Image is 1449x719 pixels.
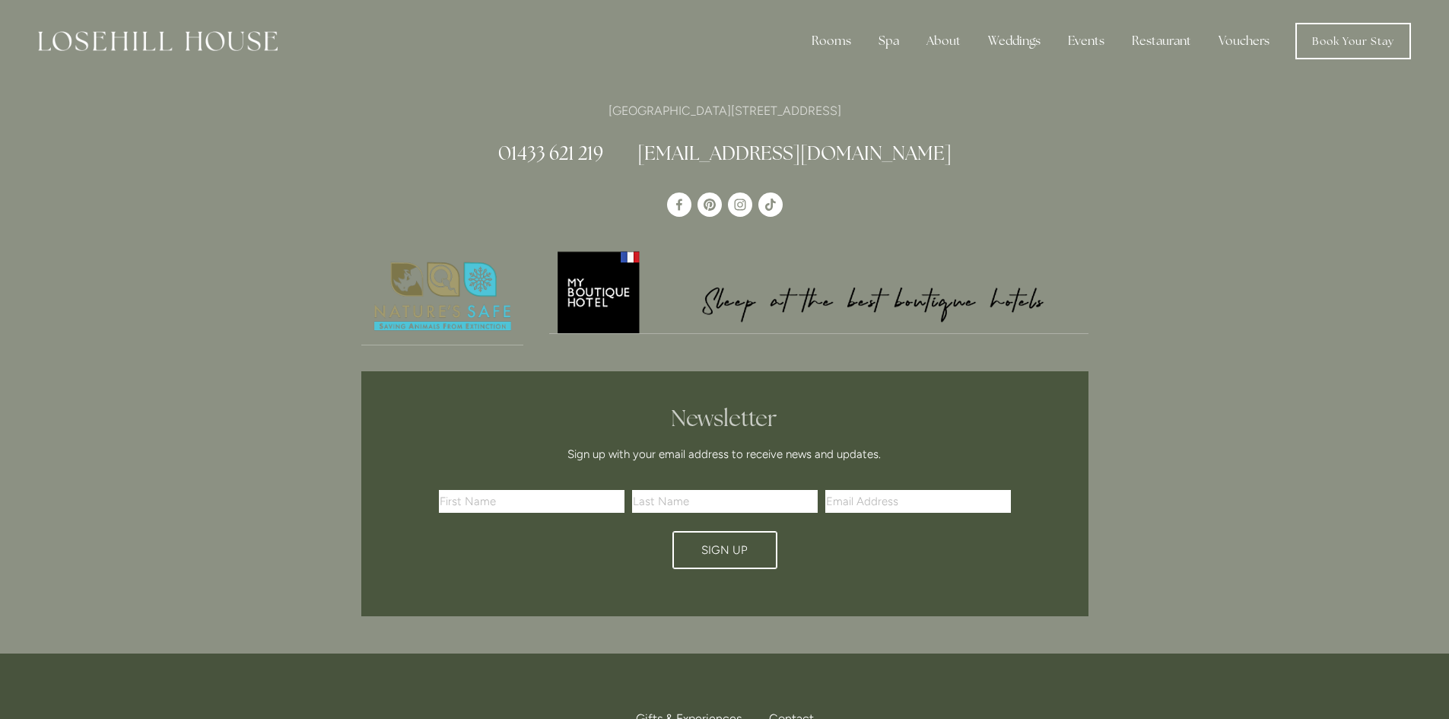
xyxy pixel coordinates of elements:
a: TikTok [758,192,783,217]
img: Losehill House [38,31,278,51]
input: Email Address [825,490,1011,513]
h2: Newsletter [444,405,1006,432]
input: First Name [439,490,624,513]
a: Book Your Stay [1295,23,1411,59]
img: Nature's Safe - Logo [361,249,524,345]
div: Rooms [799,26,863,56]
a: 01433 621 219 [498,141,603,165]
input: Last Name [632,490,818,513]
a: Losehill House Hotel & Spa [667,192,691,217]
a: Instagram [728,192,752,217]
div: About [914,26,973,56]
div: Restaurant [1120,26,1203,56]
a: Vouchers [1206,26,1282,56]
span: Sign Up [701,543,748,557]
div: Events [1056,26,1117,56]
a: My Boutique Hotel - Logo [549,249,1088,334]
a: Nature's Safe - Logo [361,249,524,345]
p: [GEOGRAPHIC_DATA][STREET_ADDRESS] [361,100,1088,121]
div: Weddings [976,26,1053,56]
a: Pinterest [697,192,722,217]
a: [EMAIL_ADDRESS][DOMAIN_NAME] [637,141,952,165]
div: Spa [866,26,911,56]
img: My Boutique Hotel - Logo [549,249,1088,333]
button: Sign Up [672,531,777,569]
p: Sign up with your email address to receive news and updates. [444,445,1006,463]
